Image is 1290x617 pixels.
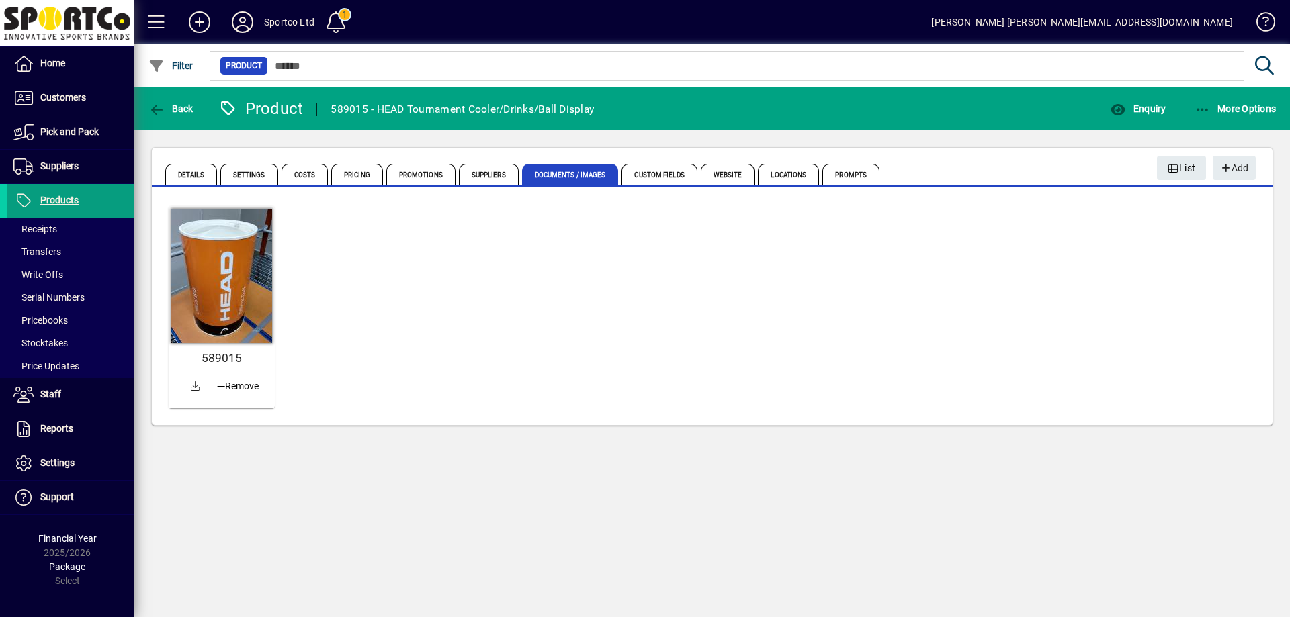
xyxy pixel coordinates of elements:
span: Staff [40,389,61,399]
span: Home [40,58,65,68]
a: Settings [7,446,134,480]
span: List [1168,157,1196,179]
button: More Options [1191,97,1280,121]
a: Pricebooks [7,309,134,332]
span: Locations [758,164,819,185]
span: Transfers [13,246,61,257]
a: Suppliers [7,150,134,183]
a: Transfers [7,240,134,263]
span: Financial Year [38,533,97,544]
a: Staff [7,378,134,412]
button: Enquiry [1107,97,1169,121]
span: Promotions [386,164,456,185]
a: Stocktakes [7,332,134,354]
button: Back [145,97,197,121]
button: Remove [212,374,264,398]
button: List [1157,156,1207,180]
a: Home [7,47,134,81]
a: Download [179,371,212,403]
button: Add [1213,156,1256,180]
div: 589015 - HEAD Tournament Cooler/Drinks/Ball Display [331,99,594,120]
span: Remove [217,379,259,393]
span: More Options [1195,103,1277,114]
span: Settings [40,457,75,468]
span: Filter [148,60,193,71]
span: Back [148,103,193,114]
span: Price Updates [13,361,79,371]
span: Customers [40,92,86,103]
span: Enquiry [1110,103,1166,114]
span: Receipts [13,224,57,234]
span: Support [40,491,74,502]
button: Profile [221,10,264,34]
span: Suppliers [459,164,519,185]
a: Customers [7,81,134,115]
span: Pricebooks [13,315,68,326]
a: Serial Numbers [7,286,134,309]
span: Suppliers [40,160,79,171]
span: Website [701,164,755,185]
div: Product [218,98,304,120]
div: Sportco Ltd [264,11,314,33]
a: Receipts [7,218,134,240]
a: Knowledge Base [1246,3,1273,46]
a: Price Updates [7,354,134,377]
span: Pricing [331,164,383,185]
span: Stocktakes [13,338,68,348]
span: Settings [220,164,278,185]
span: Add [1219,157,1248,179]
button: Add [178,10,221,34]
a: 589015 [174,351,269,365]
span: Costs [282,164,329,185]
span: Custom Fields [621,164,697,185]
a: Support [7,481,134,514]
a: Write Offs [7,263,134,286]
div: [PERSON_NAME] [PERSON_NAME][EMAIL_ADDRESS][DOMAIN_NAME] [931,11,1233,33]
a: Reports [7,412,134,446]
span: Details [165,164,217,185]
app-page-header-button: Back [134,97,208,121]
span: Prompts [822,164,879,185]
span: Serial Numbers [13,292,85,303]
span: Write Offs [13,269,63,280]
span: Package [49,561,85,572]
span: Pick and Pack [40,126,99,137]
a: Pick and Pack [7,115,134,149]
span: Documents / Images [522,164,619,185]
span: Products [40,195,79,205]
span: Product [226,59,262,73]
span: Reports [40,423,73,434]
button: Filter [145,54,197,78]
